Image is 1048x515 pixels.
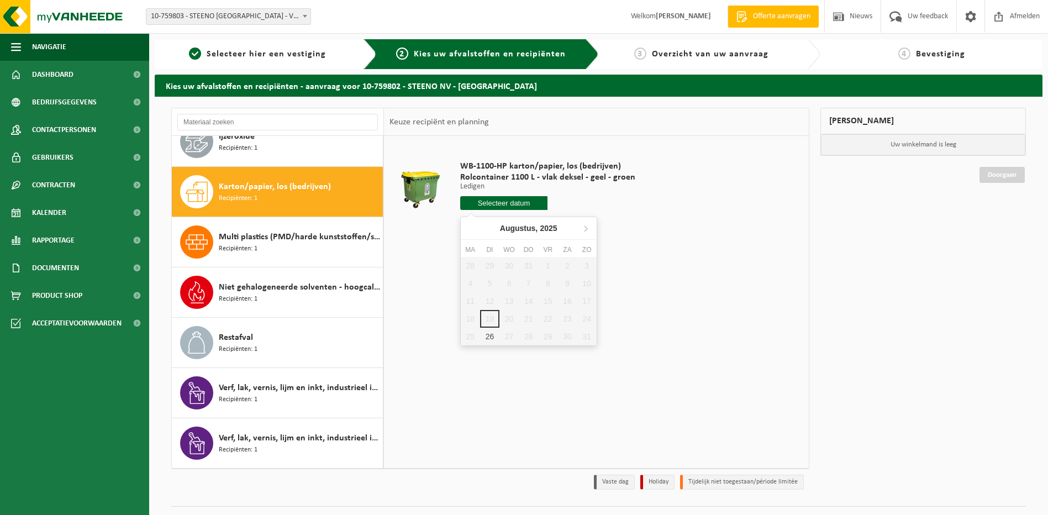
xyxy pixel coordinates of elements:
span: Verf, lak, vernis, lijm en inkt, industrieel in 200lt-vat [219,381,380,395]
span: WB-1100-HP karton/papier, los (bedrijven) [460,161,635,172]
span: Recipiënten: 1 [219,344,257,355]
span: Rolcontainer 1100 L - vlak deksel - geel - groen [460,172,635,183]
span: 4 [898,48,910,60]
span: Dashboard [32,61,73,88]
span: Recipiënten: 1 [219,294,257,304]
span: Offerte aanvragen [750,11,813,22]
div: za [557,244,577,255]
div: di [480,244,499,255]
span: Selecteer hier een vestiging [207,50,326,59]
span: Contactpersonen [32,116,96,144]
span: Bevestiging [916,50,965,59]
span: 1 [189,48,201,60]
div: Augustus, [496,219,562,237]
div: zo [577,244,597,255]
span: Recipiënten: 1 [219,395,257,405]
span: Product Shop [32,282,82,309]
li: Holiday [640,475,675,490]
strong: [PERSON_NAME] [656,12,711,20]
input: Selecteer datum [460,196,548,210]
span: Bedrijfsgegevens [32,88,97,116]
div: vr [538,244,557,255]
span: Contracten [32,171,75,199]
button: Verf, lak, vernis, lijm en inkt, industrieel in kleinverpakking Recipiënten: 1 [172,418,383,468]
span: Gebruikers [32,144,73,171]
span: 2 [396,48,408,60]
li: Vaste dag [594,475,635,490]
button: Ijzeroxide Recipiënten: 1 [172,117,383,167]
span: Karton/papier, los (bedrijven) [219,180,331,193]
input: Materiaal zoeken [177,114,378,130]
i: 2025 [540,224,557,232]
span: Recipiënten: 1 [219,193,257,204]
span: Navigatie [32,33,66,61]
span: Documenten [32,254,79,282]
div: 26 [480,328,499,345]
p: Ledigen [460,183,635,191]
li: Tijdelijk niet toegestaan/période limitée [680,475,804,490]
a: Doorgaan [979,167,1025,183]
span: Restafval [219,331,253,344]
a: Offerte aanvragen [728,6,819,28]
span: Rapportage [32,227,75,254]
span: Recipiënten: 1 [219,244,257,254]
span: Niet gehalogeneerde solventen - hoogcalorisch in kleinverpakking [219,281,380,294]
div: wo [499,244,519,255]
button: Niet gehalogeneerde solventen - hoogcalorisch in kleinverpakking Recipiënten: 1 [172,267,383,318]
div: [PERSON_NAME] [820,108,1026,134]
span: Multi plastics (PMD/harde kunststoffen/spanbanden/EPS/folie naturel/folie gemengd) [219,230,380,244]
div: do [519,244,538,255]
p: Uw winkelmand is leeg [821,134,1025,155]
span: 10-759803 - STEENO NV - VICHTE [146,9,310,24]
a: 1Selecteer hier een vestiging [160,48,355,61]
div: ma [461,244,480,255]
span: 3 [634,48,646,60]
span: Recipiënten: 1 [219,445,257,455]
button: Multi plastics (PMD/harde kunststoffen/spanbanden/EPS/folie naturel/folie gemengd) Recipiënten: 1 [172,217,383,267]
span: Recipiënten: 1 [219,143,257,154]
span: Acceptatievoorwaarden [32,309,122,337]
span: Verf, lak, vernis, lijm en inkt, industrieel in kleinverpakking [219,432,380,445]
button: Karton/papier, los (bedrijven) Recipiënten: 1 [172,167,383,217]
span: Ijzeroxide [219,130,255,143]
span: Kies uw afvalstoffen en recipiënten [414,50,566,59]
button: Restafval Recipiënten: 1 [172,318,383,368]
span: Overzicht van uw aanvraag [652,50,768,59]
button: Verf, lak, vernis, lijm en inkt, industrieel in 200lt-vat Recipiënten: 1 [172,368,383,418]
h2: Kies uw afvalstoffen en recipiënten - aanvraag voor 10-759802 - STEENO NV - [GEOGRAPHIC_DATA] [155,75,1042,96]
span: Kalender [32,199,66,227]
div: Keuze recipiënt en planning [384,108,494,136]
span: 10-759803 - STEENO NV - VICHTE [146,8,311,25]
